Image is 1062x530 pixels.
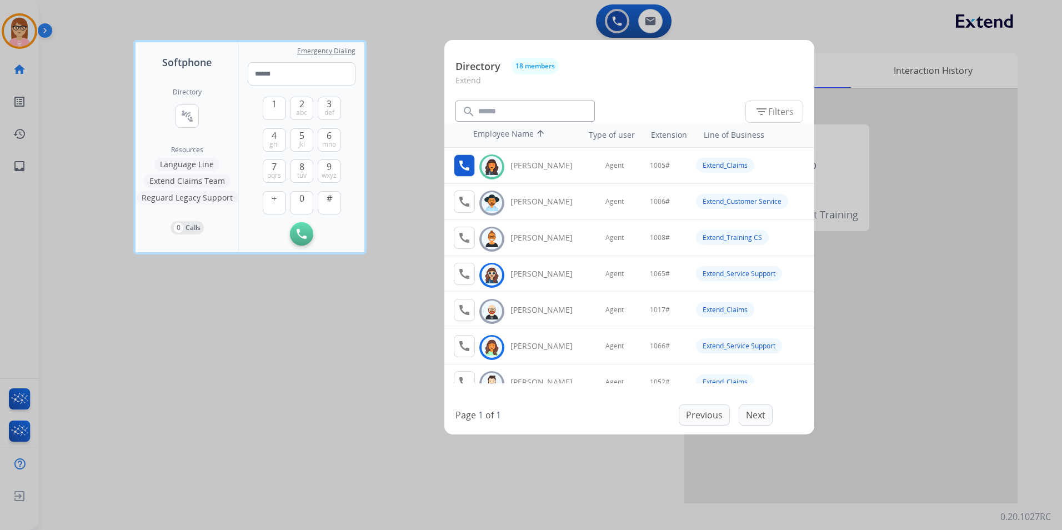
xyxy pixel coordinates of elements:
button: 3def [318,97,341,120]
span: 8 [299,160,304,173]
span: Emergency Dialing [297,47,355,56]
img: avatar [484,303,500,320]
button: Extend Claims Team [144,174,231,188]
mat-icon: search [462,105,475,118]
span: Agent [605,233,624,242]
p: Calls [186,223,201,233]
div: Extend_Claims [696,374,754,389]
span: Agent [605,161,624,170]
img: avatar [484,375,500,392]
div: Extend_Service Support [696,266,782,281]
img: avatar [484,231,500,248]
span: tuv [297,171,307,180]
img: avatar [484,158,500,176]
div: [PERSON_NAME] [510,304,585,316]
span: Agent [605,378,624,387]
div: Extend_Service Support [696,338,782,353]
span: abc [296,108,307,117]
p: 0.20.1027RC [1000,510,1051,523]
span: ghi [269,140,279,149]
span: Resources [171,146,203,154]
button: Language Line [154,158,219,171]
img: call-button [297,229,307,239]
span: pqrs [267,171,281,180]
div: [PERSON_NAME] [510,377,585,388]
span: 4 [272,129,277,142]
span: def [324,108,334,117]
img: avatar [484,267,500,284]
button: + [263,191,286,214]
div: [PERSON_NAME] [510,341,585,352]
button: Filters [745,101,803,123]
th: Type of user [573,124,640,146]
button: 0 [290,191,313,214]
mat-icon: call [458,303,471,317]
span: 9 [327,160,332,173]
button: 5jkl [290,128,313,152]
span: 3 [327,97,332,111]
button: 6mno [318,128,341,152]
span: Agent [605,342,624,351]
div: Extend_Claims [696,302,754,317]
span: Agent [605,306,624,314]
th: Line of Business [698,124,809,146]
span: 1066# [650,342,670,351]
mat-icon: call [458,339,471,353]
span: 7 [272,160,277,173]
button: 4ghi [263,128,286,152]
span: 1005# [650,161,670,170]
span: jkl [298,140,305,149]
span: Agent [605,197,624,206]
p: Directory [455,59,500,74]
p: of [485,408,494,422]
mat-icon: call [458,376,471,389]
div: [PERSON_NAME] [510,268,585,279]
div: Extend_Claims [696,158,754,173]
span: 5 [299,129,304,142]
span: mno [322,140,336,149]
button: 8tuv [290,159,313,183]
mat-icon: call [458,267,471,281]
span: # [327,192,332,205]
span: 6 [327,129,332,142]
mat-icon: filter_list [755,105,768,118]
button: 0Calls [171,221,204,234]
button: 2abc [290,97,313,120]
span: 0 [299,192,304,205]
button: 18 members [512,58,559,74]
p: 0 [174,223,183,233]
th: Extension [645,124,693,146]
span: 1008# [650,233,670,242]
span: + [272,192,277,205]
mat-icon: call [458,159,471,172]
img: avatar [484,339,500,356]
span: Filters [755,105,794,118]
p: Page [455,408,476,422]
span: wxyz [322,171,337,180]
button: 9wxyz [318,159,341,183]
mat-icon: call [458,231,471,244]
span: 1 [272,97,277,111]
span: 1017# [650,306,670,314]
mat-icon: connect_without_contact [181,109,194,123]
span: 2 [299,97,304,111]
span: Softphone [162,54,212,70]
div: Extend_Customer Service [696,194,788,209]
button: 1 [263,97,286,120]
img: avatar [484,194,500,212]
span: 1006# [650,197,670,206]
button: 7pqrs [263,159,286,183]
h2: Directory [173,88,202,97]
span: 1065# [650,269,670,278]
button: # [318,191,341,214]
mat-icon: call [458,195,471,208]
button: Reguard Legacy Support [136,191,238,204]
p: Extend [455,74,803,95]
div: Extend_Training CS [696,230,769,245]
mat-icon: arrow_upward [534,128,547,142]
th: Employee Name [468,123,568,147]
div: [PERSON_NAME] [510,196,585,207]
span: Agent [605,269,624,278]
span: 1052# [650,378,670,387]
div: [PERSON_NAME] [510,232,585,243]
